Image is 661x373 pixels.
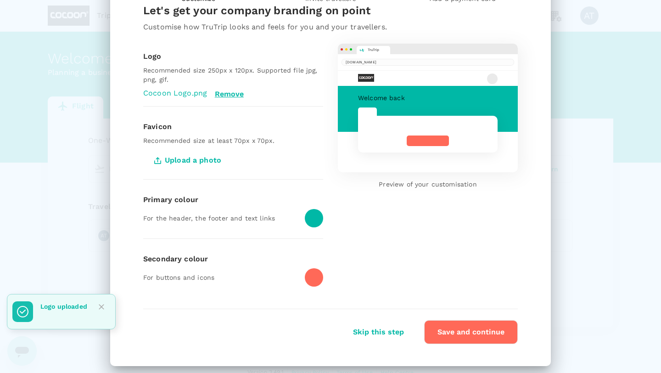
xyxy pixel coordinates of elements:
[143,254,323,265] div: Secondary colour
[143,214,297,223] p: For the header, the footer and text links
[214,90,244,98] button: Remove
[424,320,518,344] button: Save and continue
[342,59,514,66] span: [DOMAIN_NAME]
[143,136,323,145] p: Recommended size at least 70px x 70px.
[358,74,374,82] img: company logo
[143,89,207,97] span: Cocoon Logo.png
[95,300,108,314] button: Close
[359,48,365,53] img: trutrip favicon
[143,51,323,62] div: Logo
[368,47,380,52] span: TruTrip
[143,149,234,172] span: Upload a photo
[358,93,498,102] div: Welcome back
[143,273,297,282] p: For buttons and icons
[143,66,323,84] p: Recommended size 250px x 120px. Supported file jpg, png, gif.
[338,180,518,189] p: Preview of your customisation
[143,3,518,22] div: Let's get your company branding on point
[340,321,417,344] button: Skip this step
[143,194,323,205] div: Primary colour
[40,302,87,311] p: Logo uploaded
[143,121,323,132] div: Favicon
[143,22,518,33] p: Customise how TruTrip looks and feels for you and your travellers.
